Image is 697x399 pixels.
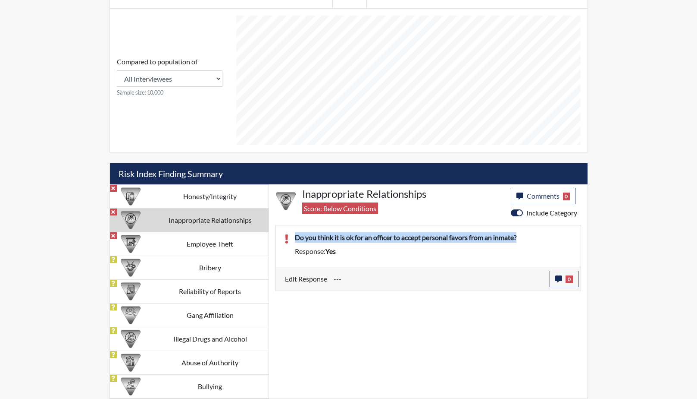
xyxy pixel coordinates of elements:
td: Bullying [152,374,269,398]
td: Bribery [152,256,269,279]
label: Compared to population of [117,57,197,67]
img: CATEGORY%20ICON-01.94e51fac.png [121,353,141,373]
img: CATEGORY%20ICON-02.2c5dd649.png [121,305,141,325]
button: Comments0 [511,188,576,204]
img: CATEGORY%20ICON-12.0f6f1024.png [121,329,141,349]
h4: Inappropriate Relationships [302,188,504,200]
img: CATEGORY%20ICON-04.6d01e8fa.png [121,377,141,396]
div: Update the test taker's response, the change might impact the score [327,271,550,287]
img: CATEGORY%20ICON-03.c5611939.png [121,258,141,278]
img: CATEGORY%20ICON-11.a5f294f4.png [121,187,141,206]
label: Edit Response [285,271,327,287]
h5: Risk Index Finding Summary [110,163,588,184]
td: Employee Theft [152,232,269,256]
small: Sample size: 10,000 [117,89,222,97]
span: 0 [566,275,573,283]
div: Consistency Score comparison among population [117,57,222,97]
button: 0 [550,271,578,287]
div: Response: [288,246,578,256]
img: CATEGORY%20ICON-14.139f8ef7.png [121,210,141,230]
td: Abuse of Authority [152,351,269,374]
td: Gang Affiliation [152,303,269,327]
img: CATEGORY%20ICON-20.4a32fe39.png [121,282,141,301]
td: Inappropriate Relationships [152,208,269,232]
p: Do you think it is ok for an officer to accept personal favors from an inmate? [295,232,572,243]
label: Include Category [526,208,577,218]
span: Score: Below Conditions [302,203,378,214]
span: yes [325,247,336,255]
td: Reliability of Reports [152,279,269,303]
td: Illegal Drugs and Alcohol [152,327,269,351]
span: 0 [563,193,570,200]
img: CATEGORY%20ICON-07.58b65e52.png [121,234,141,254]
span: Comments [527,192,559,200]
td: Honesty/Integrity [152,184,269,208]
img: CATEGORY%20ICON-14.139f8ef7.png [276,191,296,211]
